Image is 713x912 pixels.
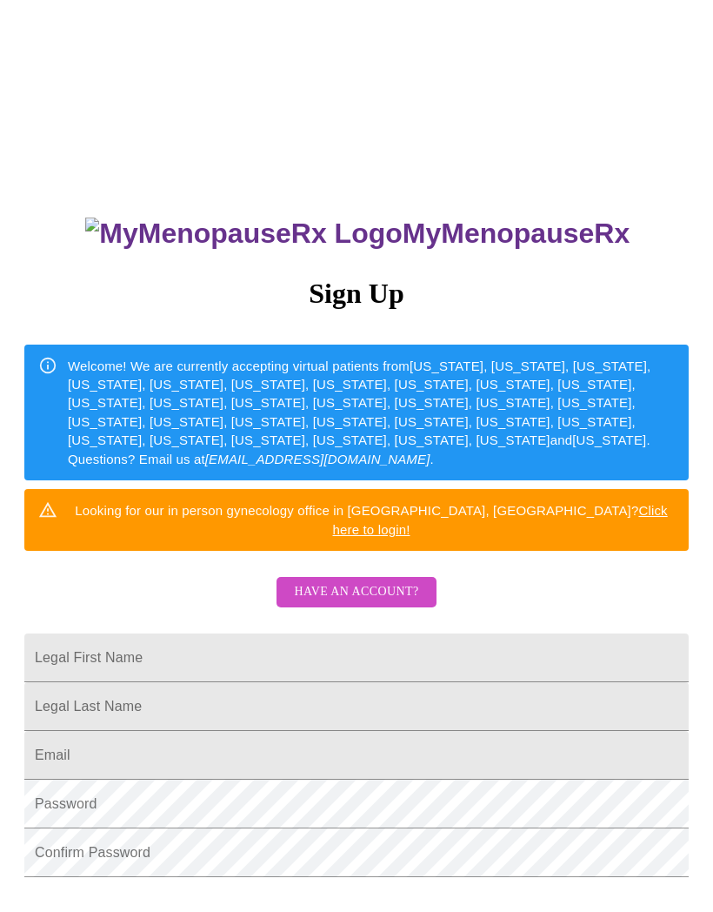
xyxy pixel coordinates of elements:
div: Looking for our in person gynecology office in [GEOGRAPHIC_DATA], [GEOGRAPHIC_DATA]? [68,494,675,546]
a: Click here to login! [333,503,668,536]
h3: Sign Up [24,278,689,310]
em: [EMAIL_ADDRESS][DOMAIN_NAME] [205,452,430,466]
a: Have an account? [272,596,440,611]
span: Have an account? [294,581,418,603]
h3: MyMenopauseRx [27,218,690,250]
div: Welcome! We are currently accepting virtual patients from [US_STATE], [US_STATE], [US_STATE], [US... [68,350,675,476]
img: MyMenopauseRx Logo [85,218,402,250]
button: Have an account? [277,577,436,607]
